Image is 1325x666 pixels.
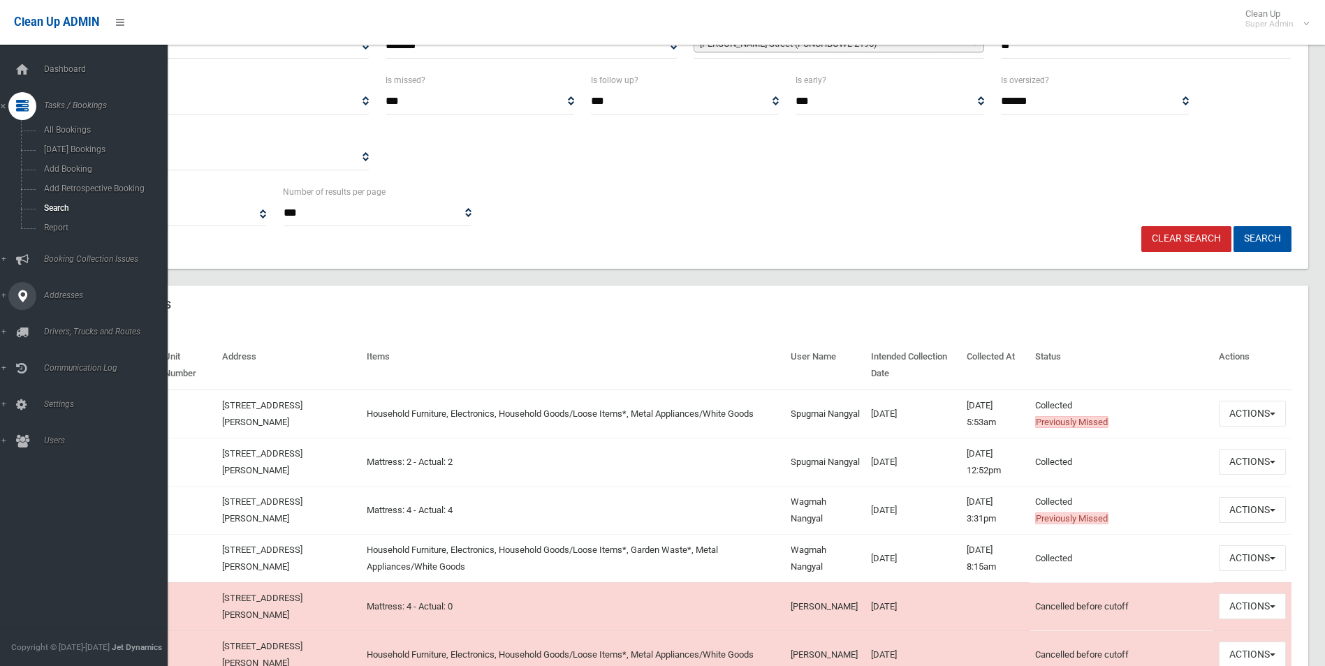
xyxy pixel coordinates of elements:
small: Super Admin [1245,19,1294,29]
button: Actions [1219,497,1286,523]
label: Is missed? [386,73,425,88]
td: Household Furniture, Electronics, Household Goods/Loose Items*, Garden Waste*, Metal Appliances/W... [361,534,785,582]
label: Is follow up? [591,73,638,88]
a: [STREET_ADDRESS][PERSON_NAME] [222,545,302,572]
a: [STREET_ADDRESS][PERSON_NAME] [222,496,302,524]
td: [PERSON_NAME] [785,582,865,630]
td: Cancelled before cutoff [1030,582,1213,630]
td: [DATE] [865,486,961,534]
span: Add Booking [40,164,166,174]
span: Previously Missed [1035,512,1108,524]
a: Clear Search [1141,226,1231,252]
span: Add Retrospective Booking [40,184,166,193]
span: [DATE] Bookings [40,145,166,154]
th: Collected At [961,341,1030,390]
a: [STREET_ADDRESS][PERSON_NAME] [222,448,302,475]
th: Unit Number [159,341,217,390]
th: Address [217,341,361,390]
td: Collected [1030,486,1213,534]
span: All Bookings [40,125,166,135]
td: [DATE] [865,390,961,438]
span: Addresses [40,290,178,300]
span: Tasks / Bookings [40,101,178,110]
span: Search [40,203,166,213]
th: User Name [785,341,865,390]
td: [DATE] 5:53am [961,390,1030,438]
td: [DATE] [865,438,961,486]
td: Mattress: 4 - Actual: 4 [361,486,785,534]
span: Copyright © [DATE]-[DATE] [11,642,110,652]
span: Booking Collection Issues [40,254,178,264]
span: Communication Log [40,363,178,373]
span: Users [40,436,178,445]
td: [DATE] [865,582,961,630]
td: Wagmah Nangyal [785,534,865,582]
label: Is early? [796,73,826,88]
td: Collected [1030,390,1213,438]
a: [STREET_ADDRESS][PERSON_NAME] [222,593,302,620]
td: Spugmai Nangyal [785,390,865,438]
button: Actions [1219,401,1286,427]
td: Mattress: 4 - Actual: 0 [361,582,785,630]
td: [DATE] 12:52pm [961,438,1030,486]
td: [DATE] 3:31pm [961,486,1030,534]
td: [DATE] 8:15am [961,534,1030,582]
button: Search [1234,226,1291,252]
span: Report [40,223,166,232]
th: Items [361,341,785,390]
td: Collected [1030,438,1213,486]
td: Spugmai Nangyal [785,438,865,486]
span: Dashboard [40,64,178,74]
strong: Jet Dynamics [112,642,162,652]
th: Actions [1213,341,1291,390]
td: Household Furniture, Electronics, Household Goods/Loose Items*, Metal Appliances/White Goods [361,390,785,438]
td: Collected [1030,534,1213,582]
th: Intended Collection Date [865,341,961,390]
label: Is oversized? [1001,73,1049,88]
span: Settings [40,399,178,409]
td: Wagmah Nangyal [785,486,865,534]
span: Drivers, Trucks and Routes [40,327,178,336]
th: Status [1030,341,1213,390]
td: [DATE] [865,534,961,582]
a: [STREET_ADDRESS][PERSON_NAME] [222,400,302,427]
button: Actions [1219,593,1286,619]
td: Mattress: 2 - Actual: 2 [361,438,785,486]
span: Clean Up [1238,8,1308,29]
button: Actions [1219,545,1286,571]
button: Actions [1219,449,1286,475]
span: Previously Missed [1035,416,1108,428]
label: Number of results per page [283,184,386,200]
span: Clean Up ADMIN [14,15,99,29]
